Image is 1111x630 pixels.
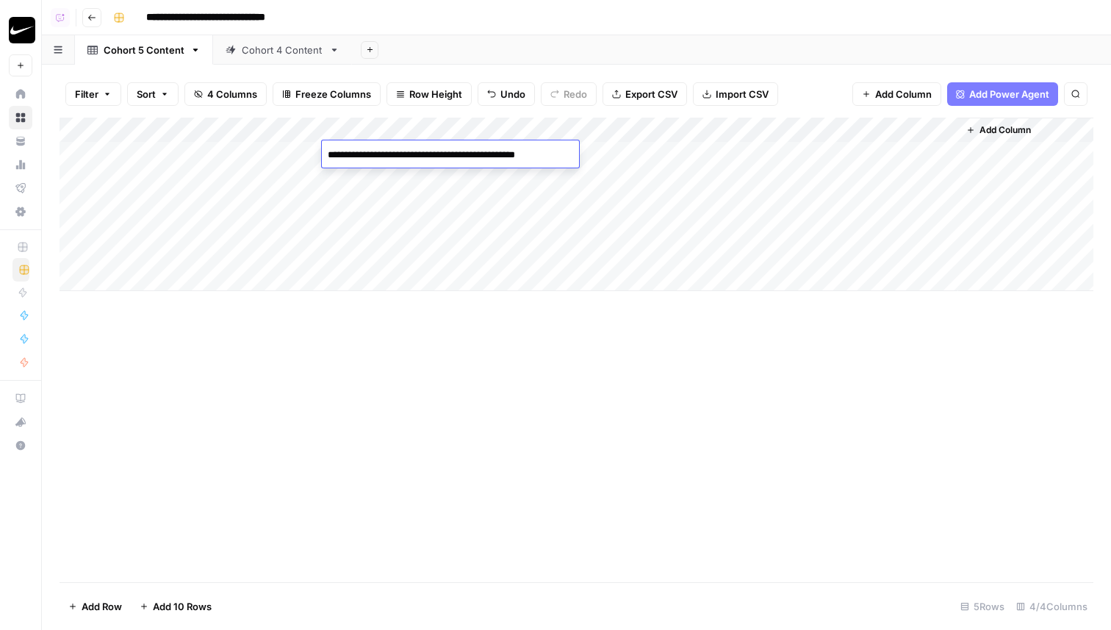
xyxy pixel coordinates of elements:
span: Add Row [82,599,122,614]
button: Workspace: AirCraft - AM [9,12,32,49]
span: Undo [500,87,525,101]
div: Cohort 5 Content [104,43,184,57]
a: Cohort 5 Content [75,35,213,65]
a: Flightpath [9,176,32,200]
span: Row Height [409,87,462,101]
div: Cohort 4 Content [242,43,323,57]
div: 5 Rows [954,595,1010,618]
button: Import CSV [693,82,778,106]
button: Add Row [60,595,131,618]
a: Browse [9,106,32,129]
a: AirOps Academy [9,387,32,410]
button: Row Height [386,82,472,106]
button: Add Power Agent [947,82,1058,106]
button: Add Column [852,82,941,106]
a: Home [9,82,32,106]
button: Add Column [960,121,1037,140]
div: 4/4 Columns [1010,595,1093,618]
a: Cohort 4 Content [213,35,352,65]
button: Sort [127,82,179,106]
span: Export CSV [625,87,677,101]
span: Add Column [979,124,1031,137]
button: Freeze Columns [273,82,381,106]
button: Redo [541,82,597,106]
a: Settings [9,200,32,223]
a: Usage [9,153,32,176]
span: Add Column [875,87,932,101]
button: Add 10 Rows [131,595,220,618]
span: Freeze Columns [295,87,371,101]
span: Filter [75,87,98,101]
span: Add Power Agent [969,87,1049,101]
button: Export CSV [603,82,687,106]
span: Add 10 Rows [153,599,212,614]
span: Sort [137,87,156,101]
span: 4 Columns [207,87,257,101]
button: 4 Columns [184,82,267,106]
button: Filter [65,82,121,106]
span: Import CSV [716,87,769,101]
span: Redo [564,87,587,101]
button: Help + Support [9,434,32,457]
div: What's new? [10,411,32,433]
button: What's new? [9,410,32,434]
a: Your Data [9,129,32,153]
button: Undo [478,82,535,106]
img: AirCraft - AM Logo [9,17,35,43]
